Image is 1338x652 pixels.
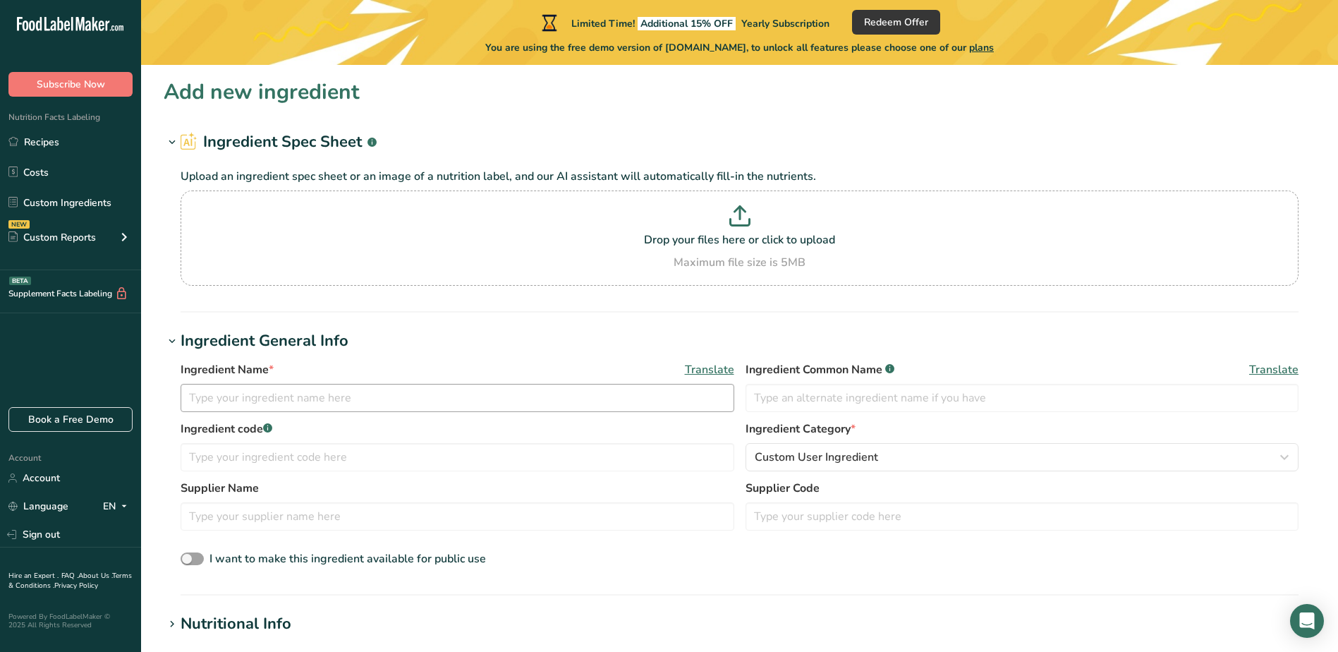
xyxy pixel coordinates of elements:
div: Ingredient General Info [181,330,348,353]
span: I want to make this ingredient available for public use [209,551,486,567]
div: BETA [9,277,31,285]
input: Type your supplier name here [181,502,734,531]
a: About Us . [78,571,112,581]
button: Redeem Offer [852,10,940,35]
input: Type your ingredient name here [181,384,734,412]
p: Drop your files here or click to upload [184,231,1295,248]
label: Supplier Name [181,480,734,497]
span: Ingredient Common Name [746,361,894,378]
p: Upload an ingredient spec sheet or an image of a nutrition label, and our AI assistant will autom... [181,168,1299,185]
input: Type your supplier code here [746,502,1299,531]
span: You are using the free demo version of [DOMAIN_NAME], to unlock all features please choose one of... [485,40,994,55]
a: Language [8,494,68,519]
div: Powered By FoodLabelMaker © 2025 All Rights Reserved [8,612,133,629]
input: Type an alternate ingredient name if you have [746,384,1299,412]
span: Translate [1249,361,1299,378]
h2: Ingredient Spec Sheet [181,131,377,154]
div: Custom Reports [8,230,96,245]
label: Ingredient Category [746,421,1299,437]
div: NEW [8,220,30,229]
h1: Add new ingredient [164,76,360,108]
a: Hire an Expert . [8,571,59,581]
input: Type your ingredient code here [181,443,734,471]
div: Open Intercom Messenger [1290,604,1324,638]
div: EN [103,498,133,515]
span: Redeem Offer [864,15,928,30]
a: Terms & Conditions . [8,571,132,591]
a: Privacy Policy [54,581,98,591]
span: Subscribe Now [37,77,105,92]
span: Yearly Subscription [741,17,829,30]
span: plans [969,41,994,54]
button: Custom User Ingredient [746,443,1299,471]
label: Ingredient code [181,421,734,437]
span: Additional 15% OFF [638,17,736,30]
div: Nutritional Info [181,612,291,636]
button: Subscribe Now [8,72,133,97]
span: Translate [685,361,734,378]
label: Supplier Code [746,480,1299,497]
div: Maximum file size is 5MB [184,254,1295,271]
span: Ingredient Name [181,361,274,378]
a: Book a Free Demo [8,407,133,432]
div: Limited Time! [539,14,829,31]
a: FAQ . [61,571,78,581]
span: Custom User Ingredient [755,449,878,466]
